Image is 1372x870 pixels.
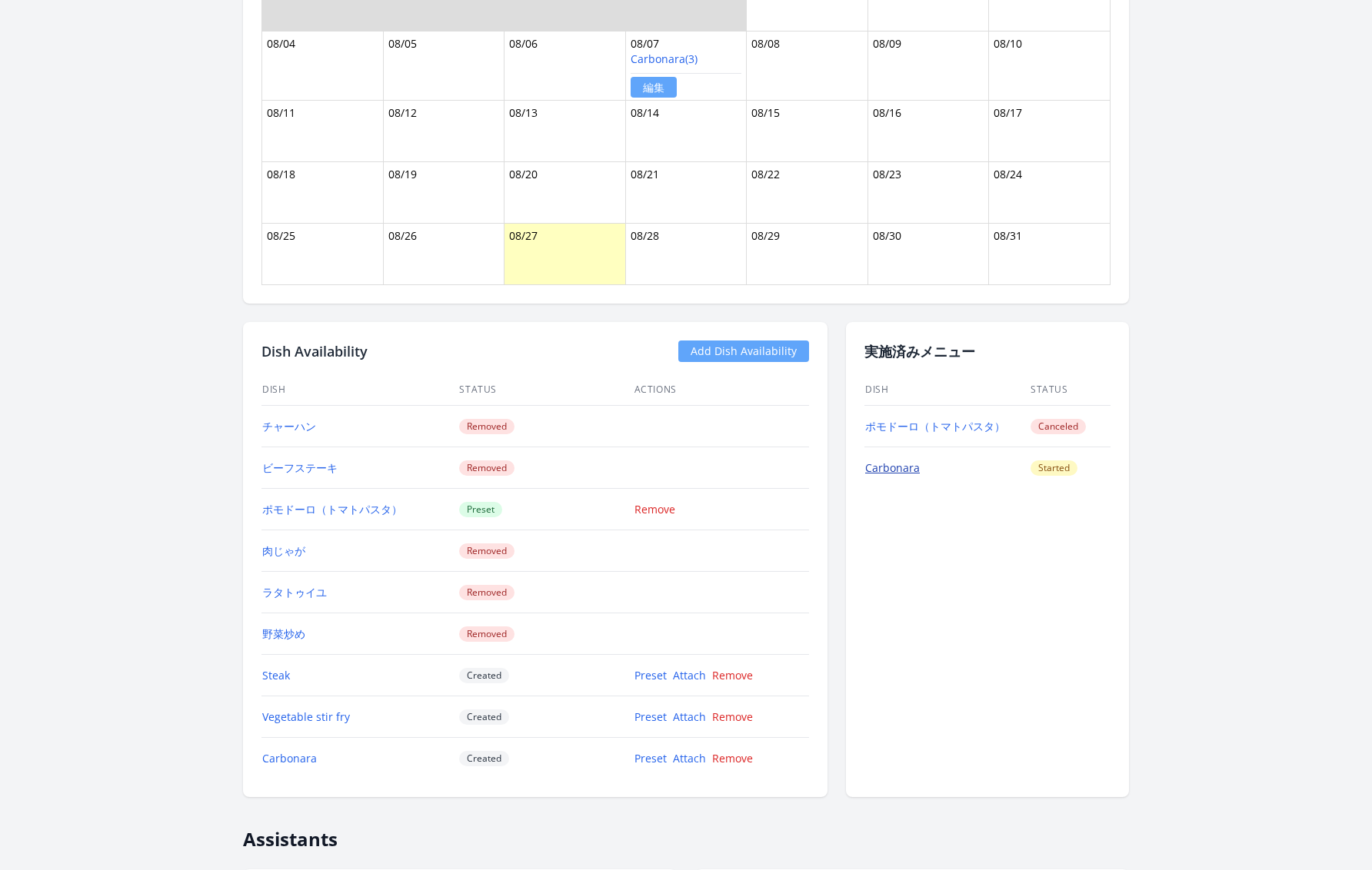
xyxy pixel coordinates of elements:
[867,32,989,101] td: 08/09
[634,751,667,765] a: Preset
[262,460,338,475] a: ビーフステーキ
[458,374,633,406] th: Status
[243,815,1129,851] h2: Assistants
[631,77,677,98] a: 編集
[505,162,626,224] td: 08/20
[865,419,1005,433] a: ポモドーロ（トマトパスタ）
[625,224,747,285] td: 08/28
[262,543,305,558] a: 肉じゃが
[459,460,514,476] span: Removed
[989,162,1111,224] td: 08/24
[505,32,626,101] td: 08/06
[673,709,706,724] a: Attach
[634,709,667,724] a: Preset
[864,374,1030,406] th: Dish
[625,32,747,101] td: 08/07
[459,668,509,683] span: Created
[634,502,675,516] a: Remove
[712,709,753,724] a: Remove
[631,51,698,66] a: Carbonara(3)
[747,224,868,285] td: 08/29
[634,668,667,682] a: Preset
[262,585,327,599] a: ラタトゥイユ
[383,162,505,224] td: 08/19
[459,709,509,725] span: Created
[634,374,809,406] th: Actions
[1030,374,1111,406] th: Status
[262,626,305,641] a: 野菜炒め
[459,626,514,642] span: Removed
[673,668,706,682] a: Attach
[459,543,514,559] span: Removed
[1031,419,1086,434] span: Canceled
[383,224,505,285] td: 08/26
[262,101,384,162] td: 08/11
[1031,460,1077,476] span: Started
[747,101,868,162] td: 08/15
[747,162,868,224] td: 08/22
[867,101,989,162] td: 08/16
[459,751,509,766] span: Created
[262,751,317,765] a: Carbonara
[747,32,868,101] td: 08/08
[262,419,316,433] a: チャーハン
[864,340,1111,362] h2: 実施済みメニュー
[261,340,368,362] h2: Dish Availability
[712,751,753,765] a: Remove
[459,585,514,600] span: Removed
[989,101,1111,162] td: 08/17
[505,101,626,162] td: 08/13
[673,751,706,765] a: Attach
[262,162,384,224] td: 08/18
[261,374,458,406] th: Dish
[625,162,747,224] td: 08/21
[262,32,384,101] td: 08/04
[867,162,989,224] td: 08/23
[383,101,505,162] td: 08/12
[867,224,989,285] td: 08/30
[262,709,350,724] a: Vegetable stir fry
[989,224,1111,285] td: 08/31
[505,224,626,285] td: 08/27
[262,502,402,516] a: ポモドーロ（トマトパスタ）
[459,419,514,434] span: Removed
[678,340,809,362] a: Add Dish Availability
[712,668,753,682] a: Remove
[625,101,747,162] td: 08/14
[459,502,502,517] span: Preset
[865,460,920,475] a: Carbonara
[262,668,290,682] a: Steak
[989,32,1111,101] td: 08/10
[383,32,505,101] td: 08/05
[262,224,384,285] td: 08/25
